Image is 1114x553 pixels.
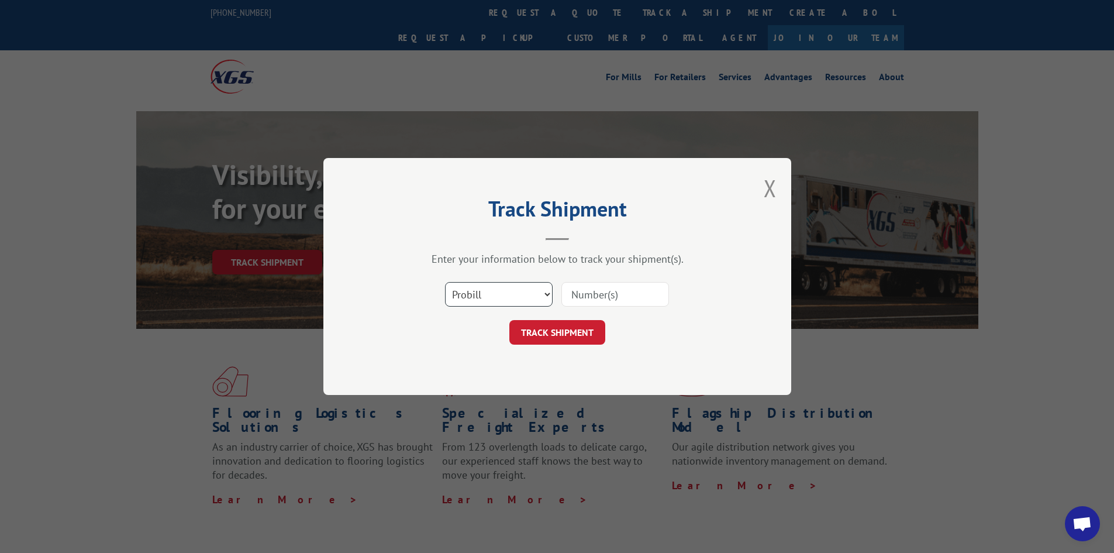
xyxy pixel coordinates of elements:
[764,173,777,204] button: Close modal
[561,282,669,307] input: Number(s)
[509,320,605,345] button: TRACK SHIPMENT
[382,201,733,223] h2: Track Shipment
[382,252,733,266] div: Enter your information below to track your shipment(s).
[1065,506,1100,541] div: Open chat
